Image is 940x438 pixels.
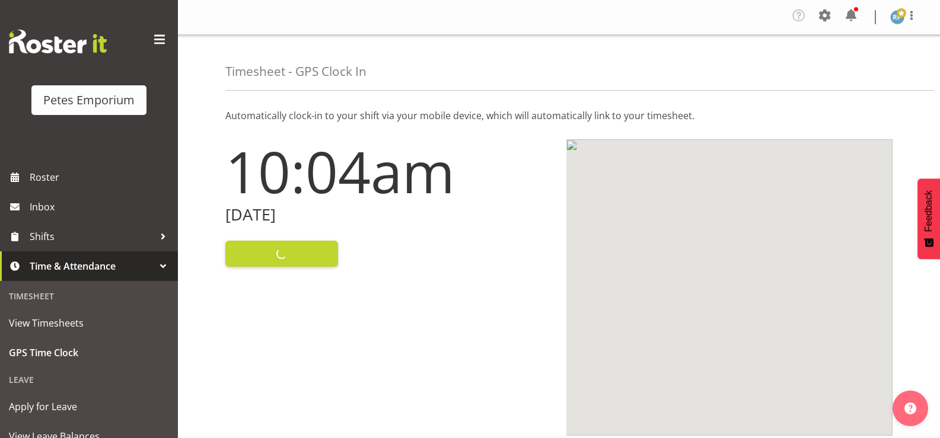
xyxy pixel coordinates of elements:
[225,139,552,203] h1: 10:04am
[3,338,175,367] a: GPS Time Clock
[225,206,552,224] h2: [DATE]
[9,30,107,53] img: Rosterit website logo
[30,168,172,186] span: Roster
[9,314,169,332] span: View Timesheets
[3,308,175,338] a: View Timesheets
[890,10,904,24] img: reina-puketapu721.jpg
[30,228,154,245] span: Shifts
[9,344,169,362] span: GPS Time Clock
[43,91,135,109] div: Petes Emporium
[30,257,154,275] span: Time & Attendance
[30,198,172,216] span: Inbox
[9,398,169,415] span: Apply for Leave
[923,190,934,232] span: Feedback
[917,178,940,259] button: Feedback - Show survey
[225,108,893,123] p: Automatically clock-in to your shift via your mobile device, which will automatically link to you...
[3,367,175,392] div: Leave
[225,65,367,78] h4: Timesheet - GPS Clock In
[3,392,175,421] a: Apply for Leave
[3,284,175,308] div: Timesheet
[904,402,916,414] img: help-xxl-2.png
